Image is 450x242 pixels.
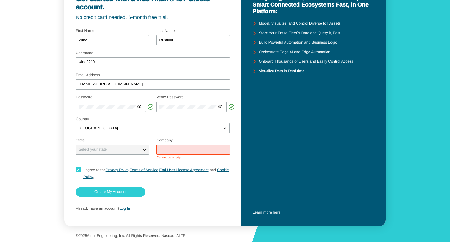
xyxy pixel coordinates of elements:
[259,69,304,73] unity-typography: Visualize Data in Real-time
[76,51,93,55] label: Username
[76,15,230,21] unity-typography: No credit card needed. 6-month free trial.
[259,40,337,45] unity-typography: Build Powerful Automation and Business Logic
[76,95,93,99] label: Password
[76,234,374,238] p: © Altair Engineering, Inc. All Rights Reserved. Nasdaq: ALTR
[106,168,129,172] a: Privacy Policy
[120,206,130,211] a: Log In
[130,168,158,172] a: Terms of Service
[156,95,183,99] label: Verify Password
[76,207,230,211] p: Already have an account?
[83,168,229,179] span: I agree to the , , ,
[83,168,229,179] a: Cookie Policy
[76,73,100,77] label: Email Address
[253,139,374,208] iframe: YouTube video player
[259,50,330,54] unity-typography: Orchestrate Edge AI and Edge Automation
[253,210,282,214] a: Learn more here.
[259,59,353,64] unity-typography: Onboard Thousands of Users and Easily Control Access
[259,31,340,35] unity-typography: Store Your Entire Fleet`s Data and Query it, Fast
[159,168,208,172] a: End User License Agreement
[79,233,87,238] span: 2025
[210,168,216,172] span: and
[259,22,341,26] unity-typography: Model, Visualize, and Control Diverse IoT Assets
